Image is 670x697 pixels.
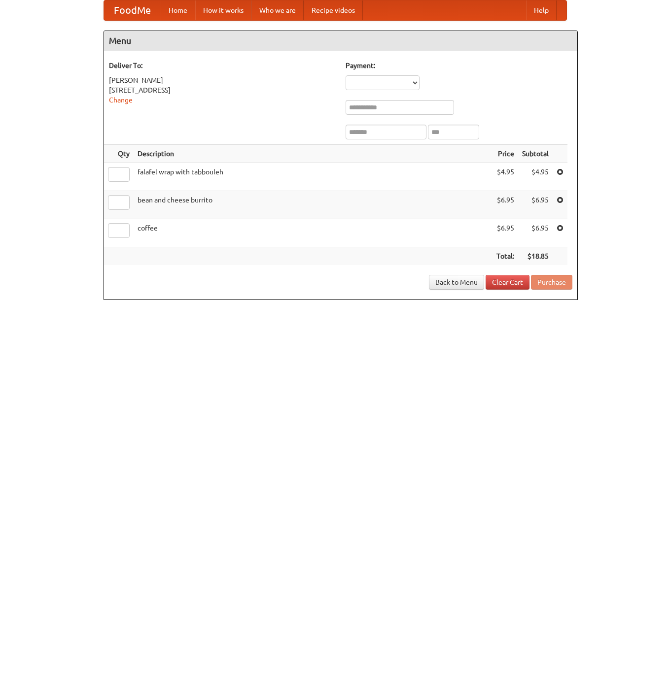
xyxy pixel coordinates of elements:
[493,247,518,266] th: Total:
[104,145,134,163] th: Qty
[493,145,518,163] th: Price
[493,219,518,247] td: $6.95
[109,75,336,85] div: [PERSON_NAME]
[109,61,336,70] h5: Deliver To:
[518,219,553,247] td: $6.95
[531,275,572,290] button: Purchase
[195,0,251,20] a: How it works
[518,163,553,191] td: $4.95
[304,0,363,20] a: Recipe videos
[526,0,557,20] a: Help
[518,145,553,163] th: Subtotal
[346,61,572,70] h5: Payment:
[134,145,493,163] th: Description
[251,0,304,20] a: Who we are
[134,191,493,219] td: bean and cheese burrito
[493,191,518,219] td: $6.95
[104,0,161,20] a: FoodMe
[518,247,553,266] th: $18.85
[486,275,529,290] a: Clear Cart
[493,163,518,191] td: $4.95
[104,31,577,51] h4: Menu
[518,191,553,219] td: $6.95
[109,96,133,104] a: Change
[134,219,493,247] td: coffee
[429,275,484,290] a: Back to Menu
[161,0,195,20] a: Home
[109,85,336,95] div: [STREET_ADDRESS]
[134,163,493,191] td: falafel wrap with tabbouleh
